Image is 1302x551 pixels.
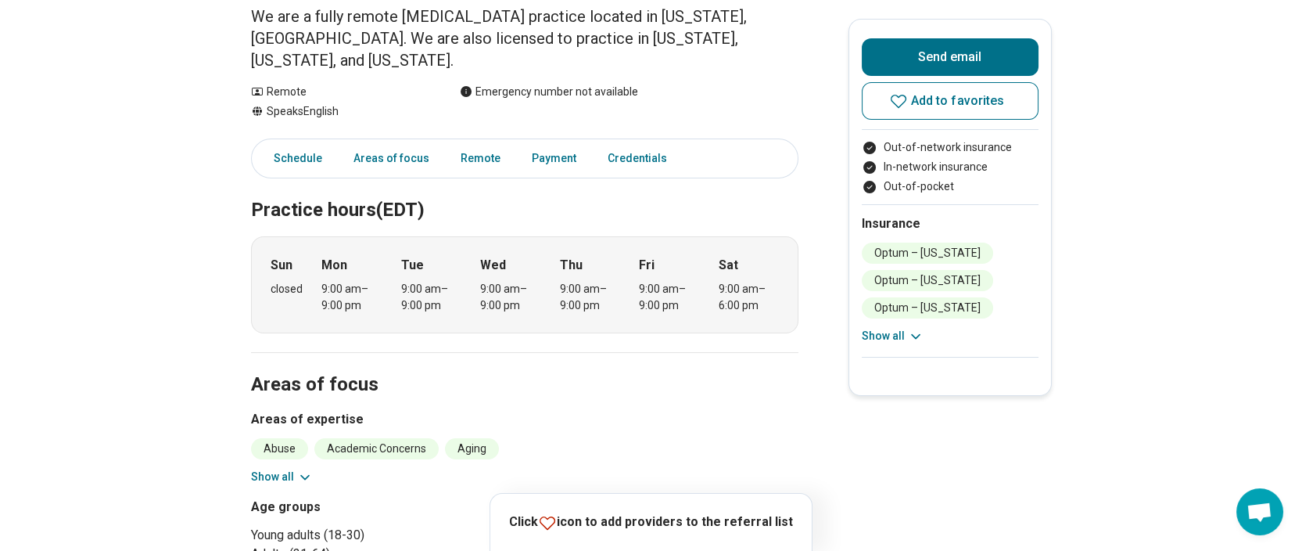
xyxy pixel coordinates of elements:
div: 9:00 am – 9:00 pm [321,281,382,314]
div: Speaks English [251,103,429,120]
li: Out-of-pocket [862,178,1038,195]
a: Credentials [598,142,686,175]
li: Optum – [US_STATE] [862,270,993,291]
a: Schedule [255,142,332,175]
h3: Age groups [251,498,518,517]
a: Areas of focus [344,142,439,175]
div: Emergency number not available [460,84,638,100]
li: Optum – [US_STATE] [862,243,993,264]
button: Show all [862,328,924,344]
strong: Sun [271,256,292,275]
h2: Practice hours (EDT) [251,160,798,224]
li: Optum – [US_STATE] [862,297,993,319]
li: Young adults (18-30) [251,526,518,545]
button: Show all [251,469,313,485]
div: When does the program meet? [251,236,798,333]
ul: Payment options [862,139,1038,195]
div: Open chat [1236,488,1283,535]
h2: Areas of focus [251,334,798,398]
strong: Tue [401,256,424,275]
strong: Thu [560,256,583,275]
span: Add to favorites [911,95,1005,107]
li: Academic Concerns [314,438,439,459]
div: Remote [251,84,429,100]
p: Click icon to add providers to the referral list [509,513,793,532]
p: We are a fully remote [MEDICAL_DATA] practice located in [US_STATE], [GEOGRAPHIC_DATA]. We are al... [251,5,798,71]
a: Payment [522,142,586,175]
li: In-network insurance [862,159,1038,175]
strong: Mon [321,256,347,275]
button: Send email [862,38,1038,76]
h3: Areas of expertise [251,410,798,429]
h2: Insurance [862,214,1038,233]
div: 9:00 am – 9:00 pm [401,281,461,314]
div: 9:00 am – 9:00 pm [560,281,620,314]
div: 9:00 am – 9:00 pm [639,281,699,314]
strong: Wed [480,256,506,275]
a: Remote [451,142,510,175]
li: Out-of-network insurance [862,139,1038,156]
div: closed [271,281,303,297]
div: 9:00 am – 6:00 pm [719,281,779,314]
strong: Fri [639,256,655,275]
button: Add to favorites [862,82,1038,120]
li: Abuse [251,438,308,459]
strong: Sat [719,256,738,275]
li: Aging [445,438,499,459]
div: 9:00 am – 9:00 pm [480,281,540,314]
